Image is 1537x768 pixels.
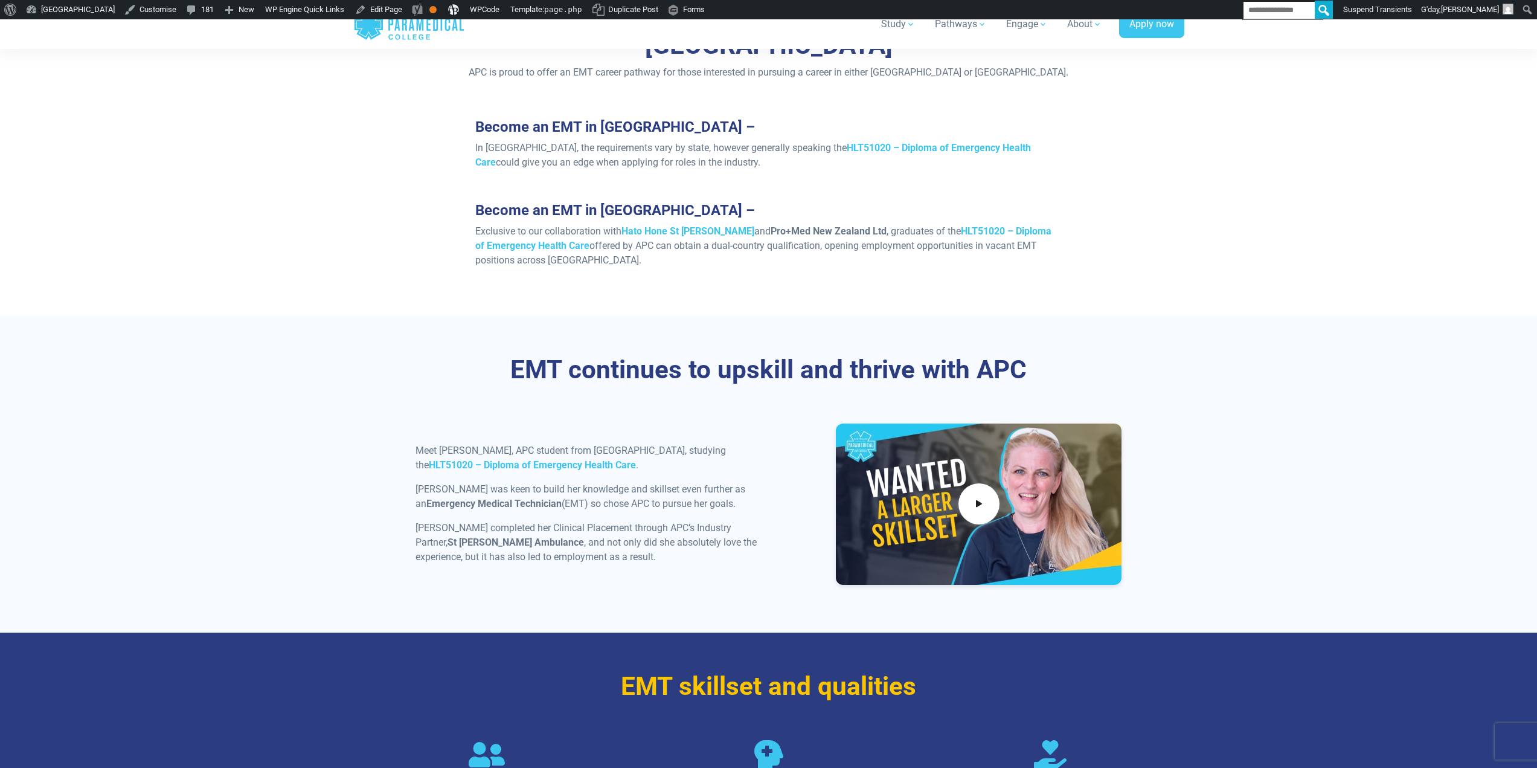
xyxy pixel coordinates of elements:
[353,5,465,44] a: Australian Paramedical College
[429,459,636,471] a: HLT51020 – Diploma of Emergency Health Care
[475,141,1062,170] p: In [GEOGRAPHIC_DATA], the requirements vary by state, however generally speaking the could give y...
[416,65,1122,80] p: APC is proud to offer an EMT career pathway for those interested in pursuing a career in either [...
[874,7,923,41] a: Study
[416,521,762,564] p: [PERSON_NAME] completed her Clinical Placement through APC’s Industry Partner, , and not only did...
[928,7,994,41] a: Pathways
[999,7,1055,41] a: Engage
[448,537,584,548] strong: St [PERSON_NAME] Ambulance
[416,482,762,511] p: [PERSON_NAME] was keen to build her knowledge and skillset even further as an (EMT) so chose APC ...
[621,225,754,237] a: Hato Hone St [PERSON_NAME]
[771,225,887,237] strong: Pro+Med New Zealand Ltd
[475,202,1062,219] h3: Become an EMT in [GEOGRAPHIC_DATA] –
[1441,5,1499,14] span: [PERSON_NAME]
[429,6,437,13] div: OK
[426,498,562,509] strong: Emergency Medical Technician
[544,5,582,14] span: page.php
[475,224,1062,268] p: Exclusive to our collaboration with and , graduates of the offered by APC can obtain a dual-count...
[416,355,1122,386] h3: EMT continues to upskill and thrive with APC
[416,444,762,473] p: Meet [PERSON_NAME], APC student from [GEOGRAPHIC_DATA], studying the .
[475,225,1051,251] a: HLT51020 – Diploma of Emergency Health Care
[475,118,1062,136] h3: Become an EMT in [GEOGRAPHIC_DATA] –
[416,671,1122,702] h3: EMT skillset and qualities
[1119,11,1184,39] a: Apply now
[1060,7,1109,41] a: About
